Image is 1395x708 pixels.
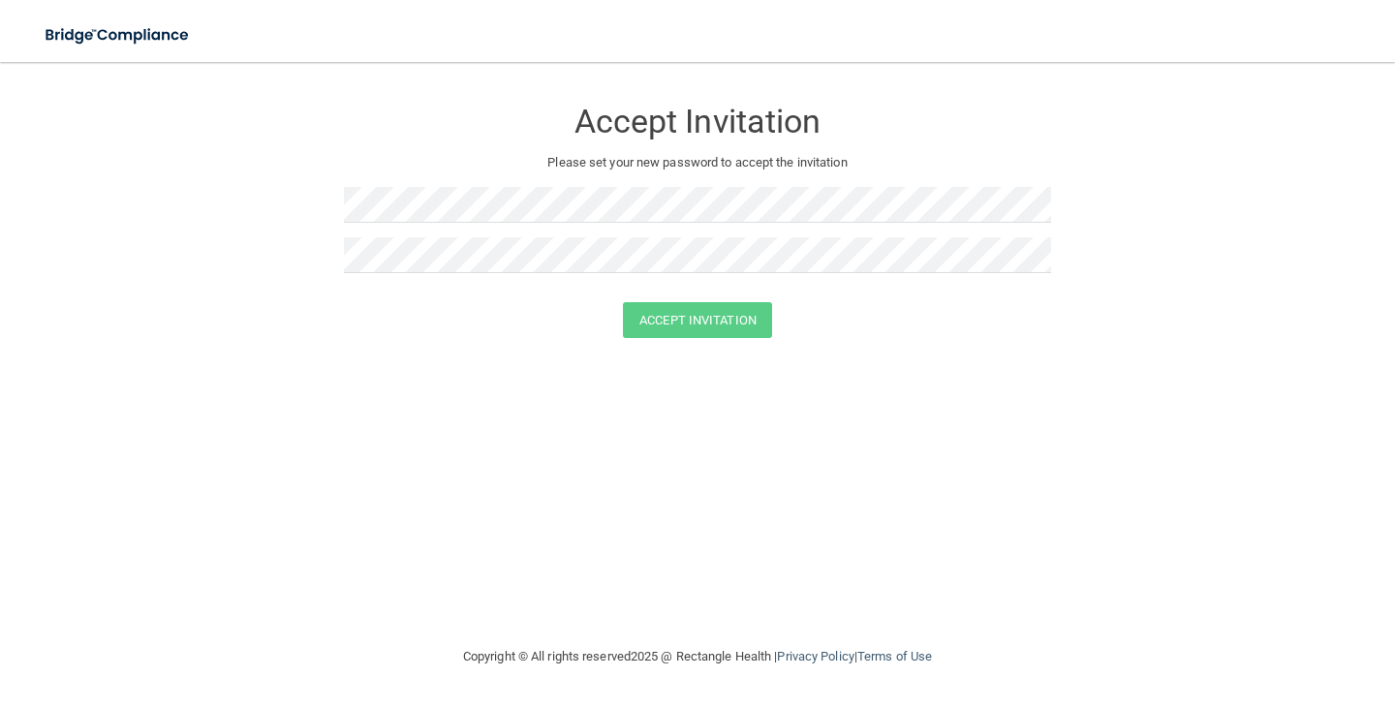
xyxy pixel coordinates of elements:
h3: Accept Invitation [344,104,1051,139]
a: Privacy Policy [777,649,853,663]
img: bridge_compliance_login_screen.278c3ca4.svg [29,15,207,55]
a: Terms of Use [857,649,932,663]
div: Copyright © All rights reserved 2025 @ Rectangle Health | | [344,626,1051,688]
button: Accept Invitation [623,302,772,338]
p: Please set your new password to accept the invitation [358,151,1037,174]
